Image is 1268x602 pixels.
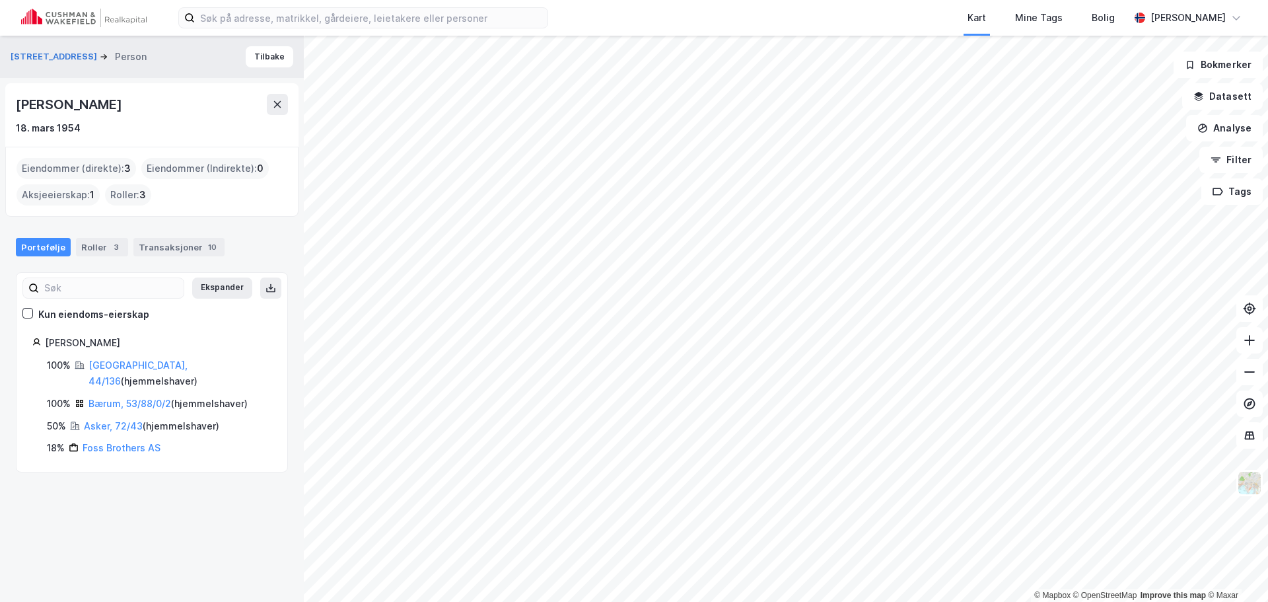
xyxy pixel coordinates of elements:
div: ( hjemmelshaver ) [88,396,248,412]
button: Bokmerker [1174,52,1263,78]
div: 50% [47,418,66,434]
button: Ekspander [192,278,252,299]
button: Tilbake [246,46,293,67]
iframe: Chat Widget [1202,539,1268,602]
div: 18. mars 1954 [16,120,81,136]
div: [PERSON_NAME] [45,335,271,351]
img: cushman-wakefield-realkapital-logo.202ea83816669bd177139c58696a8fa1.svg [21,9,147,27]
button: Filter [1199,147,1263,173]
div: [PERSON_NAME] [16,94,124,115]
a: Foss Brothers AS [83,442,160,453]
div: 100% [47,357,71,373]
button: Datasett [1182,83,1263,110]
div: Transaksjoner [133,238,225,256]
a: OpenStreetMap [1073,591,1137,600]
button: Tags [1201,178,1263,205]
div: [PERSON_NAME] [1150,10,1226,26]
div: Kontrollprogram for chat [1202,539,1268,602]
div: Roller [76,238,128,256]
span: 3 [139,187,146,203]
div: ( hjemmelshaver ) [88,357,271,389]
input: Søk [39,278,184,298]
div: Eiendommer (Indirekte) : [141,158,269,179]
span: 3 [124,161,131,176]
div: Roller : [105,184,151,206]
div: 3 [110,241,123,254]
div: Bolig [1092,10,1115,26]
div: 18% [47,440,65,456]
a: Improve this map [1141,591,1206,600]
div: Kun eiendoms-eierskap [38,307,149,322]
div: Person [115,49,147,65]
div: ( hjemmelshaver ) [84,418,219,434]
div: 100% [47,396,71,412]
button: [STREET_ADDRESS] [11,50,100,63]
span: 1 [90,187,94,203]
a: [GEOGRAPHIC_DATA], 44/136 [88,359,188,387]
div: Portefølje [16,238,71,256]
div: 10 [205,241,219,254]
div: Aksjeeierskap : [17,184,100,206]
div: Eiendommer (direkte) : [17,158,136,179]
div: Kart [968,10,986,26]
button: Analyse [1186,115,1263,141]
div: Mine Tags [1015,10,1063,26]
a: Asker, 72/43 [84,420,143,432]
a: Mapbox [1034,591,1071,600]
img: Z [1237,470,1262,496]
input: Søk på adresse, matrikkel, gårdeiere, leietakere eller personer [195,8,547,28]
span: 0 [257,161,264,176]
a: Bærum, 53/88/0/2 [88,398,171,409]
